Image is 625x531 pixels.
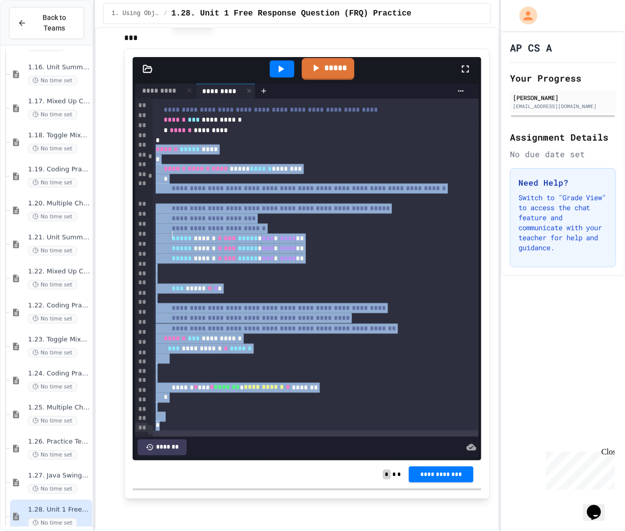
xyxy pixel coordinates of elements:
[28,131,90,140] span: 1.18. Toggle Mixed Up or Write Code Practice 1.1-1.6
[28,165,90,174] span: 1.19. Coding Practice 1a (1.1-1.6)
[28,471,90,480] span: 1.27. Java Swing GUIs (optional)
[28,144,77,153] span: No time set
[510,148,616,160] div: No due date set
[28,76,77,85] span: No time set
[28,301,90,310] span: 1.22. Coding Practice 1b (1.7-1.15)
[28,178,77,187] span: No time set
[510,41,552,55] h1: AP CS A
[28,518,77,527] span: No time set
[164,10,167,18] span: /
[28,212,77,221] span: No time set
[509,4,540,27] div: My Account
[28,382,77,391] span: No time set
[28,63,90,72] span: 1.16. Unit Summary 1a (1.1-1.6)
[28,369,90,378] span: 1.24. Coding Practice 1b (1.7-1.15)
[28,437,90,446] span: 1.26. Practice Test for Objects (1.12-1.14)
[513,103,613,110] div: [EMAIL_ADDRESS][DOMAIN_NAME]
[28,246,77,255] span: No time set
[9,7,84,39] button: Back to Teams
[4,4,69,64] div: Chat with us now!Close
[28,403,90,412] span: 1.25. Multiple Choice Exercises for Unit 1b (1.9-1.15)
[510,130,616,144] h2: Assignment Details
[542,447,615,490] iframe: chat widget
[28,233,90,242] span: 1.21. Unit Summary 1b (1.7-1.15)
[28,484,77,493] span: No time set
[28,97,90,106] span: 1.17. Mixed Up Code Practice 1.1-1.6
[28,314,77,323] span: No time set
[518,177,607,189] h3: Need Help?
[33,13,76,34] span: Back to Teams
[28,335,90,344] span: 1.23. Toggle Mixed Up or Write Code Practice 1b (1.7-1.15)
[28,267,90,276] span: 1.22. Mixed Up Code Practice 1b (1.7-1.15)
[583,491,615,521] iframe: chat widget
[171,8,411,20] span: 1.28. Unit 1 Free Response Question (FRQ) Practice
[28,280,77,289] span: No time set
[28,450,77,459] span: No time set
[28,199,90,208] span: 1.20. Multiple Choice Exercises for Unit 1a (1.1-1.6)
[518,193,607,253] p: Switch to "Grade View" to access the chat feature and communicate with your teacher for help and ...
[513,93,613,102] div: [PERSON_NAME]
[28,348,77,357] span: No time set
[28,505,90,514] span: 1.28. Unit 1 Free Response Question (FRQ) Practice
[28,110,77,119] span: No time set
[112,10,160,18] span: 1. Using Objects and Methods
[28,416,77,425] span: No time set
[510,71,616,85] h2: Your Progress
